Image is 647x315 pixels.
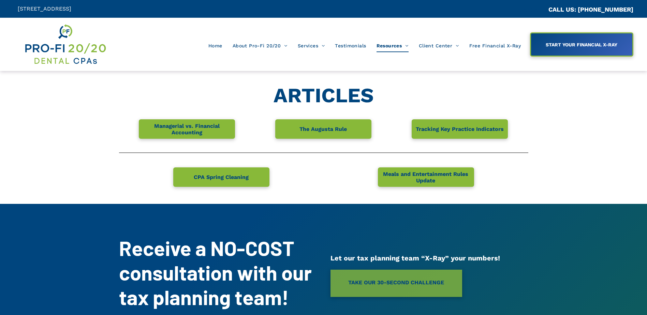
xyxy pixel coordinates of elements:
a: TAKE OUR 30-SECOND CHALLENGE [330,270,462,297]
a: The Augusta Rule [275,119,371,139]
a: Client Center [414,39,464,52]
img: Get Dental CPA Consulting, Bookkeeping, & Bank Loans [24,23,106,66]
strong: Receive a NO-COST consultation with our tax planning team! [119,236,312,309]
a: Testimonials [330,39,371,52]
span: Tracking Key Practice Indicators [413,122,506,136]
a: About Pro-Fi 20/20 [227,39,293,52]
a: Home [203,39,227,52]
span: Let our tax planning team “X-Ray” your numbers! [330,254,500,262]
span: The Augusta Rule [297,122,349,136]
span: START YOUR FINANCIAL X-RAY [543,39,620,51]
a: Resources [371,39,414,52]
a: CPA Spring Cleaning [173,167,269,187]
a: Services [293,39,330,52]
span: CPA Spring Cleaning [191,170,251,184]
span: TAKE OUR 30-SECOND CHALLENGE [348,275,444,290]
a: Tracking Key Practice Indicators [412,119,508,139]
a: Free Financial X-Ray [464,39,526,52]
a: CALL US: [PHONE_NUMBER] [548,6,633,13]
span: Managerial vs. Financial Accounting [140,119,234,139]
span: Meals and Entertainment Rules Update [379,167,473,187]
a: Managerial vs. Financial Accounting [139,119,235,139]
span: CA::CALLC [519,6,548,13]
a: START YOUR FINANCIAL X-RAY [530,32,633,57]
strong: ARTICLES [274,83,374,107]
span: [STREET_ADDRESS] [18,5,71,12]
a: Meals and Entertainment Rules Update [378,167,474,187]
